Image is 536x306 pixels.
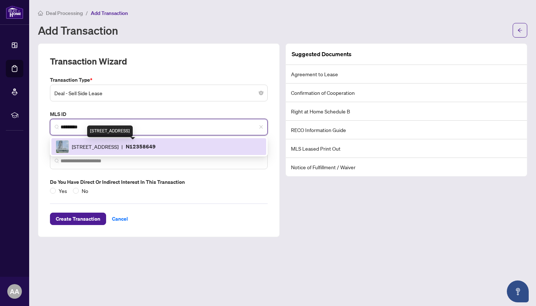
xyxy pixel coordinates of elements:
[112,213,128,225] span: Cancel
[10,286,19,297] span: AA
[55,125,59,129] img: search_icon
[292,50,351,59] article: Suggested Documents
[259,91,263,95] span: close-circle
[121,143,123,151] span: |
[286,139,527,158] li: MLS Leased Print Out
[55,159,59,163] img: search_icon
[259,125,263,129] span: close
[50,55,127,67] h2: Transaction Wizard
[517,28,523,33] span: arrow-left
[56,213,100,225] span: Create Transaction
[38,24,118,36] h1: Add Transaction
[286,121,527,139] li: RECO Information Guide
[286,65,527,84] li: Agreement to Lease
[87,125,133,137] div: [STREET_ADDRESS]
[79,187,91,195] span: No
[286,158,527,176] li: Notice of Fulfillment / Waiver
[286,102,527,121] li: Right at Home Schedule B
[50,76,268,84] label: Transaction Type
[46,10,83,16] span: Deal Processing
[50,110,268,118] label: MLS ID
[86,9,88,17] li: /
[91,10,128,16] span: Add Transaction
[507,280,529,302] button: Open asap
[38,11,43,16] span: home
[56,140,69,153] img: IMG-N12358649_1.jpg
[50,213,106,225] button: Create Transaction
[54,86,263,100] span: Deal - Sell Side Lease
[6,5,23,19] img: logo
[126,142,156,151] p: N12358649
[106,213,134,225] button: Cancel
[286,84,527,102] li: Confirmation of Cooperation
[56,187,70,195] span: Yes
[72,143,119,151] span: [STREET_ADDRESS]
[50,178,268,186] label: Do you have direct or indirect interest in this transaction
